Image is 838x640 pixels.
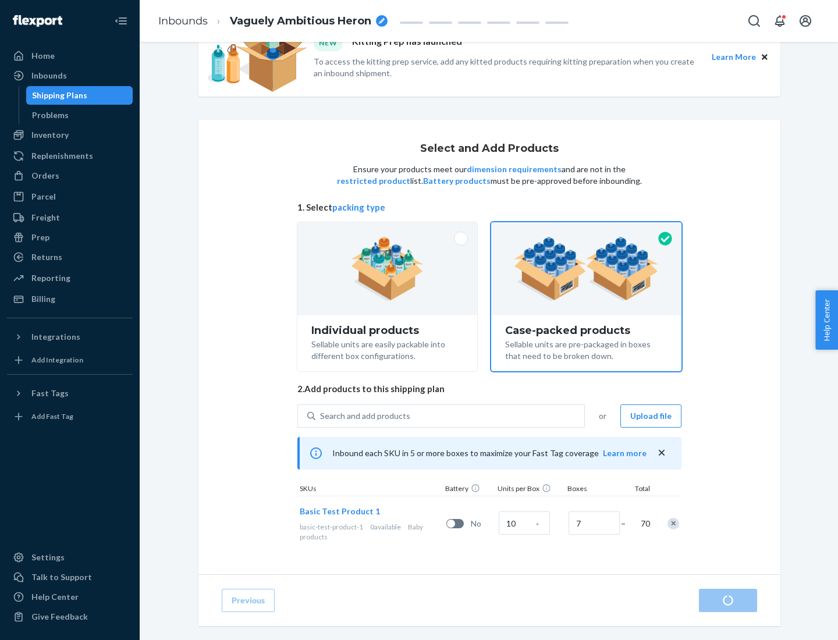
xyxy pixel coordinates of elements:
[297,437,681,470] div: Inbound each SKU in 5 or more boxes to maximize your Fast Tag coverage
[158,15,208,27] a: Inbounds
[230,14,371,29] span: Vaguely Ambitious Heron
[467,163,562,175] button: dimension requirements
[26,86,133,105] a: Shipping Plans
[314,56,701,79] p: To access the kitting prep service, add any kitted products requiring kitting preparation when yo...
[743,9,766,33] button: Open Search Box
[7,588,133,606] a: Help Center
[370,522,401,531] span: 0 available
[423,175,491,187] button: Battery products
[332,201,385,214] button: packing type
[31,232,49,243] div: Prep
[337,175,410,187] button: restricted product
[495,483,565,496] div: Units per Box
[7,248,133,266] a: Returns
[599,410,606,422] span: or
[31,611,88,623] div: Give Feedback
[7,166,133,185] a: Orders
[7,126,133,144] a: Inventory
[336,163,643,187] p: Ensure your products meet our and are not in the list. must be pre-approved before inbounding.
[712,51,756,63] button: Learn More
[13,15,62,27] img: Flexport logo
[7,269,133,287] a: Reporting
[297,201,681,214] span: 1. Select
[31,191,56,202] div: Parcel
[31,129,69,141] div: Inventory
[31,387,69,399] div: Fast Tags
[297,483,443,496] div: SKUs
[31,355,83,365] div: Add Integration
[768,9,791,33] button: Open notifications
[758,51,771,63] button: Close
[621,518,633,529] span: =
[31,212,60,223] div: Freight
[31,50,55,62] div: Home
[31,170,59,182] div: Orders
[7,47,133,65] a: Home
[7,208,133,227] a: Freight
[26,106,133,125] a: Problems
[7,147,133,165] a: Replenishments
[620,404,681,428] button: Upload file
[7,66,133,85] a: Inbounds
[7,187,133,206] a: Parcel
[32,90,87,101] div: Shipping Plans
[31,251,62,263] div: Returns
[667,518,679,529] div: Remove Item
[505,325,667,336] div: Case-packed products
[297,383,681,395] span: 2. Add products to this shipping plan
[300,506,380,516] span: Basic Test Product 1
[109,9,133,33] button: Close Navigation
[351,237,424,301] img: individual-pack.facf35554cb0f1810c75b2bd6df2d64e.png
[471,518,494,529] span: No
[31,293,55,305] div: Billing
[300,522,442,542] div: Baby products
[32,109,69,121] div: Problems
[31,70,67,81] div: Inbounds
[499,511,550,535] input: Case Quantity
[7,328,133,346] button: Integrations
[569,511,620,535] input: Number of boxes
[656,447,667,459] button: close
[311,325,463,336] div: Individual products
[7,351,133,369] a: Add Integration
[7,290,133,308] a: Billing
[420,143,559,155] h1: Select and Add Products
[603,447,647,459] button: Learn more
[7,228,133,247] a: Prep
[7,407,133,426] a: Add Fast Tag
[623,483,652,496] div: Total
[300,506,380,517] button: Basic Test Product 1
[7,384,133,403] button: Fast Tags
[31,591,79,603] div: Help Center
[314,35,343,51] div: NEW
[31,272,70,284] div: Reporting
[31,150,93,162] div: Replenishments
[31,571,92,583] div: Talk to Support
[320,410,410,422] div: Search and add products
[815,290,838,350] button: Help Center
[443,483,495,496] div: Battery
[352,35,462,51] p: Kitting Prep has launched
[7,607,133,626] button: Give Feedback
[149,4,397,38] ol: breadcrumbs
[31,331,80,343] div: Integrations
[311,336,463,362] div: Sellable units are easily packable into different box configurations.
[222,589,275,612] button: Previous
[794,9,817,33] button: Open account menu
[565,483,623,496] div: Boxes
[7,548,133,567] a: Settings
[505,336,667,362] div: Sellable units are pre-packaged in boxes that need to be broken down.
[638,518,650,529] span: 70
[300,522,363,531] span: basic-test-product-1
[7,568,133,586] a: Talk to Support
[31,411,73,421] div: Add Fast Tag
[31,552,65,563] div: Settings
[514,237,659,301] img: case-pack.59cecea509d18c883b923b81aeac6d0b.png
